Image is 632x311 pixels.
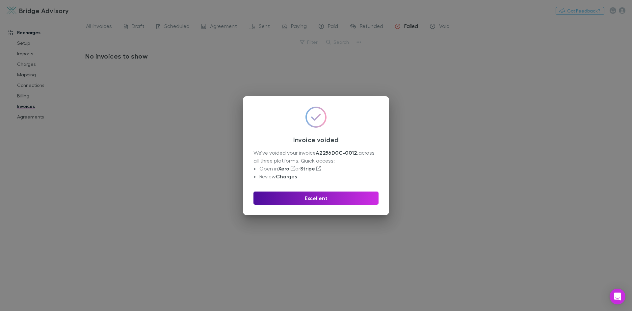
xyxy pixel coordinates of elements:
li: Review [259,172,379,180]
li: Open in or [259,165,379,172]
a: Xero [278,165,289,172]
div: Open Intercom Messenger [610,289,625,304]
h3: Invoice voided [253,136,379,143]
img: GradientCheckmarkIcon.svg [305,107,327,128]
a: Charges [276,173,297,180]
strong: A2256D0C-0012 . [316,149,358,156]
div: We’ve voided your invoice across all three platforms. Quick access: [253,149,379,180]
button: Excellent [253,192,379,205]
a: Stripe [300,165,315,172]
